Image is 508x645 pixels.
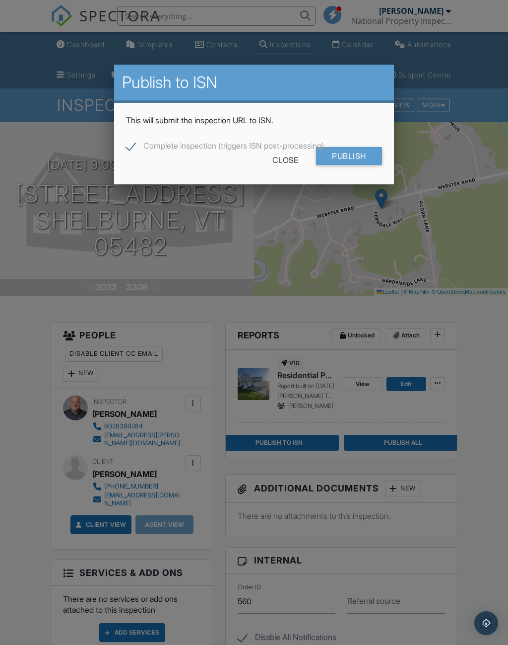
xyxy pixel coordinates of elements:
[474,611,498,635] div: Open Intercom Messenger
[316,147,382,165] input: Publish
[256,151,314,169] div: Close
[126,141,324,154] label: Complete inspection (triggers ISN post-processing)
[122,73,385,92] h2: Publish to ISN
[126,115,381,126] p: This will submit the inspection URL to ISN.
